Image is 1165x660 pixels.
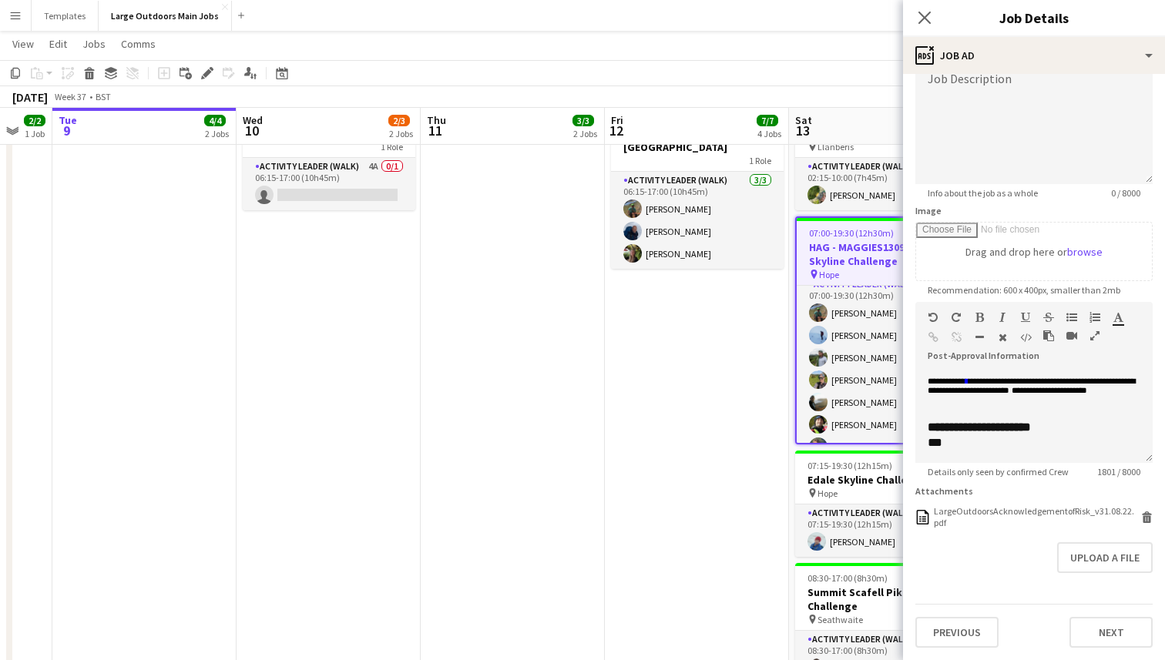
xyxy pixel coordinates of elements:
[749,155,771,166] span: 1 Role
[807,460,892,471] span: 07:15-19:30 (12h15m)
[24,115,45,126] span: 2/2
[205,128,229,139] div: 2 Jobs
[99,1,232,31] button: Large Outdoors Main Jobs
[903,37,1165,74] div: Job Ad
[795,113,812,127] span: Sat
[915,466,1081,477] span: Details only seen by confirmed Crew
[915,187,1050,199] span: Info about the job as a whole
[915,284,1133,296] span: Recommendation: 600 x 400px, smaller than 2mb
[204,115,226,126] span: 4/4
[56,122,77,139] span: 9
[572,115,594,126] span: 3/3
[819,269,839,280] span: Hope
[795,585,968,613] h3: Summit Scafell Pike Challenge
[115,34,162,54] a: Comms
[997,331,1008,343] button: Clear Formatting
[425,122,446,139] span: 11
[1085,466,1153,477] span: 1801 / 8000
[76,34,112,54] a: Jobs
[974,331,985,343] button: Horizontal Line
[243,104,415,210] app-job-card: 06:15-17:00 (10h45m)0/1HAG - WICKES1009251 RoleActivity Leader (Walk)4A0/106:15-17:00 (10h45m)
[1099,187,1153,199] span: 0 / 8000
[903,8,1165,28] h3: Job Details
[43,34,73,54] a: Edit
[611,113,623,127] span: Fri
[240,122,263,139] span: 10
[32,1,99,31] button: Templates
[49,37,67,51] span: Edit
[1113,311,1123,323] button: Text Color
[757,128,781,139] div: 4 Jobs
[1043,311,1054,323] button: Strikethrough
[809,227,894,239] span: 07:00-19:30 (12h30m)
[611,172,784,269] app-card-role: Activity Leader (Walk)3/306:15-17:00 (10h45m)[PERSON_NAME][PERSON_NAME][PERSON_NAME]
[82,37,106,51] span: Jobs
[25,128,45,139] div: 1 Job
[1057,542,1153,573] button: Upload a file
[381,141,403,152] span: 1 Role
[951,311,962,323] button: Redo
[818,487,838,499] span: Hope
[12,89,48,105] div: [DATE]
[243,113,263,127] span: Wed
[795,451,968,557] app-job-card: 07:15-19:30 (12h15m)1/1Edale Skyline Challenge Hope1 RoleActivity Leader (Walk)1/107:15-19:30 (12...
[12,37,34,51] span: View
[609,122,623,139] span: 12
[795,158,968,210] app-card-role: Activity Leader (Walk)1/102:15-10:00 (7h45m)[PERSON_NAME]
[915,485,973,497] label: Attachments
[795,504,968,557] app-card-role: Activity Leader (Walk)1/107:15-19:30 (12h15m)[PERSON_NAME]
[427,113,446,127] span: Thu
[915,617,999,648] button: Previous
[934,505,1137,528] div: LargeOutdoorsAcknowledgementofRisk_v31.08.22.pdf
[793,122,812,139] span: 13
[818,141,854,152] span: Llanberis
[96,91,111,102] div: BST
[997,311,1008,323] button: Italic
[1066,330,1077,342] button: Insert video
[807,572,888,584] span: 08:30-17:00 (8h30m)
[928,311,938,323] button: Undo
[795,104,968,210] app-job-card: 02:15-10:00 (7h45m)1/1Snowdon Sunrise Challenge Llanberis1 RoleActivity Leader (Walk)1/102:15-10:...
[59,113,77,127] span: Tue
[389,128,413,139] div: 2 Jobs
[6,34,40,54] a: View
[1066,311,1077,323] button: Unordered List
[121,37,156,51] span: Comms
[818,614,863,625] span: Seathwaite
[1020,311,1031,323] button: Underline
[1043,330,1054,342] button: Paste as plain text
[611,104,784,269] app-job-card: 06:15-17:00 (10h45m)3/3HAG - SHOOSMITH120925 - [GEOGRAPHIC_DATA]1 RoleActivity Leader (Walk)3/306...
[573,128,597,139] div: 2 Jobs
[1020,331,1031,343] button: HTML Code
[797,240,966,268] h3: HAG - MAGGIES130925 Edale Skyline Challenge
[797,276,966,551] app-card-role: Activity Leader (Walk)9/1107:00-19:30 (12h30m)[PERSON_NAME][PERSON_NAME][PERSON_NAME][PERSON_NAME...
[757,115,778,126] span: 7/7
[1089,330,1100,342] button: Fullscreen
[51,91,89,102] span: Week 37
[1069,617,1153,648] button: Next
[795,473,968,487] h3: Edale Skyline Challenge
[1089,311,1100,323] button: Ordered List
[243,158,415,210] app-card-role: Activity Leader (Walk)4A0/106:15-17:00 (10h45m)
[388,115,410,126] span: 2/3
[795,216,968,444] app-job-card: 07:00-19:30 (12h30m)10/12HAG - MAGGIES130925 Edale Skyline Challenge Hope2 RolesActivity Leader (...
[974,311,985,323] button: Bold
